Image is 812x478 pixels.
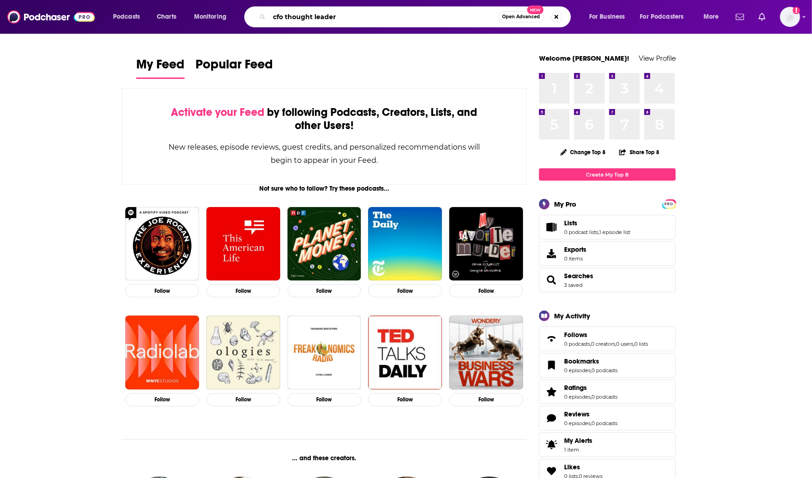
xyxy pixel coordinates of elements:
[136,57,185,78] span: My Feed
[564,420,591,426] a: 0 episodes
[542,359,560,372] a: Bookmarks
[599,229,630,235] a: 1 episode list
[780,7,800,27] span: Logged in as WE_Broadcast
[564,447,592,453] span: 1 item
[591,367,591,374] span: ,
[564,331,587,339] span: Follows
[619,143,660,161] button: Share Top 8
[288,316,361,390] img: Freakonomics Radio
[368,316,442,390] img: TED Talks Daily
[539,241,676,266] a: Exports
[368,284,442,297] button: Follow
[368,207,442,281] img: The Daily
[590,341,591,347] span: ,
[564,255,586,262] span: 0 items
[7,8,95,26] img: Podchaser - Follow, Share and Rate Podcasts
[564,282,582,288] a: 3 saved
[542,438,560,451] span: My Alerts
[564,463,602,471] a: Likes
[288,393,361,406] button: Follow
[502,15,540,19] span: Open Advanced
[732,9,748,25] a: Show notifications dropdown
[195,57,273,79] a: Popular Feed
[564,410,590,418] span: Reviews
[555,146,612,158] button: Change Top 8
[168,140,481,167] div: New releases, episode reviews, guest credits, and personalized recommendations will begin to appe...
[793,7,800,14] svg: Add a profile image
[780,7,800,27] img: User Profile
[697,10,730,24] button: open menu
[288,284,361,297] button: Follow
[639,54,676,62] a: View Profile
[449,316,523,390] a: Business Wars
[449,207,523,281] img: My Favorite Murder with Karen Kilgariff and Georgia Hardstark
[125,207,199,281] img: The Joe Rogan Experience
[634,10,697,24] button: open menu
[634,341,648,347] a: 0 lists
[136,57,185,79] a: My Feed
[195,57,273,78] span: Popular Feed
[449,284,523,297] button: Follow
[206,207,280,281] img: This American Life
[591,420,591,426] span: ,
[539,379,676,404] span: Ratings
[564,245,586,254] span: Exports
[616,341,633,347] a: 0 users
[125,284,199,297] button: Follow
[539,54,629,62] a: Welcome [PERSON_NAME]!
[168,106,481,132] div: by following Podcasts, Creators, Lists, and other Users!
[122,185,527,192] div: Not sure who to follow? Try these podcasts...
[188,10,238,24] button: open menu
[564,357,617,365] a: Bookmarks
[564,357,599,365] span: Bookmarks
[151,10,182,24] a: Charts
[704,10,719,23] span: More
[591,341,615,347] a: 0 creators
[564,341,590,347] a: 0 podcasts
[269,10,498,24] input: Search podcasts, credits, & more...
[564,463,580,471] span: Likes
[564,384,617,392] a: Ratings
[122,454,527,462] div: ... and these creators.
[591,420,617,426] a: 0 podcasts
[780,7,800,27] button: Show profile menu
[564,272,593,280] a: Searches
[107,10,152,24] button: open menu
[539,215,676,239] span: Lists
[539,327,676,351] span: Follows
[539,353,676,378] span: Bookmarks
[564,436,592,445] span: My Alerts
[125,316,199,390] img: Radiolab
[206,316,280,390] img: Ologies with Alie Ward
[564,384,587,392] span: Ratings
[542,412,560,425] a: Reviews
[206,284,280,297] button: Follow
[539,268,676,292] span: Searches
[591,394,591,400] span: ,
[449,393,523,406] button: Follow
[564,331,648,339] a: Follows
[640,10,684,23] span: For Podcasters
[564,219,630,227] a: Lists
[542,333,560,345] a: Follows
[542,465,560,478] a: Likes
[564,367,591,374] a: 0 episodes
[542,221,560,234] a: Lists
[542,247,560,260] span: Exports
[591,367,617,374] a: 0 podcasts
[527,5,544,14] span: New
[564,219,577,227] span: Lists
[206,393,280,406] button: Follow
[125,393,199,406] button: Follow
[542,274,560,286] a: Searches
